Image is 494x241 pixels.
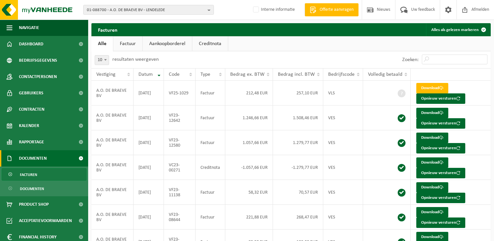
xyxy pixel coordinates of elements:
[225,105,273,130] td: 1.246,66 EUR
[196,81,225,105] td: Factuur
[164,205,196,230] td: VF23-08644
[2,168,87,181] a: Facturen
[426,23,490,36] button: Alles als gelezen markeren
[323,130,363,155] td: VES
[19,196,49,213] span: Product Shop
[273,130,323,155] td: 1.279,77 EUR
[225,180,273,205] td: 58,32 EUR
[134,81,164,105] td: [DATE]
[416,133,448,143] a: Download
[273,180,323,205] td: 70,57 EUR
[416,118,465,129] button: Opnieuw versturen
[95,55,109,65] span: 10
[164,105,196,130] td: VF23-12642
[20,183,44,195] span: Documenten
[96,72,116,77] span: Vestiging
[273,81,323,105] td: 257,10 EUR
[169,72,180,77] span: Code
[416,143,465,153] button: Opnieuw versturen
[416,217,465,228] button: Opnieuw versturen
[323,180,363,205] td: VES
[113,36,142,51] a: Factuur
[416,182,448,193] a: Download
[200,72,210,77] span: Type
[225,155,273,180] td: -1.057,66 EUR
[230,72,264,77] span: Bedrag ex. BTW
[19,20,39,36] span: Navigatie
[91,105,134,130] td: A.O. DE BRAEVE BV
[19,150,47,167] span: Documenten
[416,157,448,168] a: Download
[20,169,37,181] span: Facturen
[323,105,363,130] td: VES
[416,168,465,178] button: Opnieuw versturen
[19,69,57,85] span: Contactpersonen
[91,36,113,51] a: Alle
[87,5,205,15] span: 01-088700 - A.O. DE BRAEVE BV - LENDELEDE
[402,57,419,62] label: Zoeken:
[138,72,153,77] span: Datum
[196,205,225,230] td: Factuur
[416,193,465,203] button: Opnieuw versturen
[416,83,448,93] a: Download
[225,81,273,105] td: 212,48 EUR
[273,205,323,230] td: 268,47 EUR
[134,155,164,180] td: [DATE]
[134,130,164,155] td: [DATE]
[416,93,465,104] button: Opnieuw versturen
[95,56,109,65] span: 10
[164,130,196,155] td: VF23-12580
[278,72,315,77] span: Bedrag incl. BTW
[196,130,225,155] td: Factuur
[192,36,228,51] a: Creditnota
[368,72,402,77] span: Volledig betaald
[252,5,295,15] label: Interne informatie
[19,118,39,134] span: Kalender
[273,155,323,180] td: -1.279,77 EUR
[164,155,196,180] td: VC23-00271
[19,52,57,69] span: Bedrijfsgegevens
[416,108,448,118] a: Download
[19,101,44,118] span: Contracten
[91,155,134,180] td: A.O. DE BRAEVE BV
[91,180,134,205] td: A.O. DE BRAEVE BV
[83,5,214,15] button: 01-088700 - A.O. DE BRAEVE BV - LENDELEDE
[273,105,323,130] td: 1.508,46 EUR
[134,180,164,205] td: [DATE]
[19,134,44,150] span: Rapportage
[19,36,43,52] span: Dashboard
[323,205,363,230] td: VES
[328,72,355,77] span: Bedrijfscode
[91,205,134,230] td: A.O. DE BRAEVE BV
[196,105,225,130] td: Factuur
[225,130,273,155] td: 1.057,66 EUR
[164,180,196,205] td: VF23-11138
[318,7,355,13] span: Offerte aanvragen
[305,3,359,16] a: Offerte aanvragen
[225,205,273,230] td: 221,88 EUR
[19,213,72,229] span: Acceptatievoorwaarden
[134,205,164,230] td: [DATE]
[143,36,192,51] a: Aankoopborderel
[196,180,225,205] td: Factuur
[2,182,87,195] a: Documenten
[91,130,134,155] td: A.O. DE BRAEVE BV
[134,105,164,130] td: [DATE]
[164,81,196,105] td: VF25-1029
[19,85,43,101] span: Gebruikers
[323,155,363,180] td: VES
[196,155,225,180] td: Creditnota
[91,23,124,36] h2: Facturen
[323,81,363,105] td: VLS
[112,57,159,62] label: resultaten weergeven
[416,207,448,217] a: Download
[91,81,134,105] td: A.O. DE BRAEVE BV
